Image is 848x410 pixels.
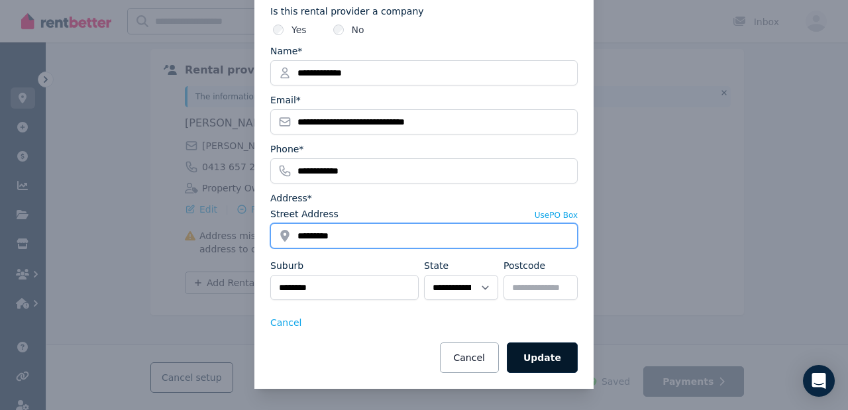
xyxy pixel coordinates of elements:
button: UsePO Box [535,210,578,221]
label: Suburb [270,259,303,272]
button: Cancel [440,342,499,373]
label: Phone* [270,142,303,156]
label: Address* [270,191,312,205]
label: Street Address [270,207,339,221]
button: Cancel [270,316,301,329]
label: Is this rental provider a company [270,5,578,18]
div: Open Intercom Messenger [803,365,835,397]
label: State [424,259,449,272]
label: No [352,23,364,36]
label: Postcode [503,259,545,272]
button: Update [507,342,578,373]
label: Name* [270,44,302,58]
label: Yes [291,23,307,36]
label: Email* [270,93,301,107]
